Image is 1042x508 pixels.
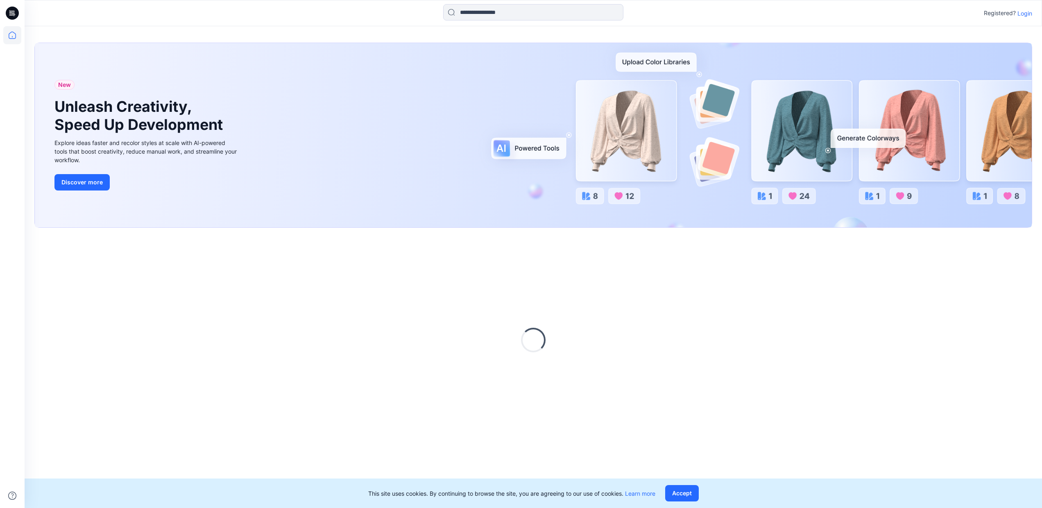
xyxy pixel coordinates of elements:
[665,485,699,501] button: Accept
[54,98,227,133] h1: Unleash Creativity, Speed Up Development
[984,8,1016,18] p: Registered?
[58,80,71,90] span: New
[54,174,239,190] a: Discover more
[54,138,239,164] div: Explore ideas faster and recolor styles at scale with AI-powered tools that boost creativity, red...
[1017,9,1032,18] p: Login
[54,174,110,190] button: Discover more
[625,490,655,497] a: Learn more
[368,489,655,498] p: This site uses cookies. By continuing to browse the site, you are agreeing to our use of cookies.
